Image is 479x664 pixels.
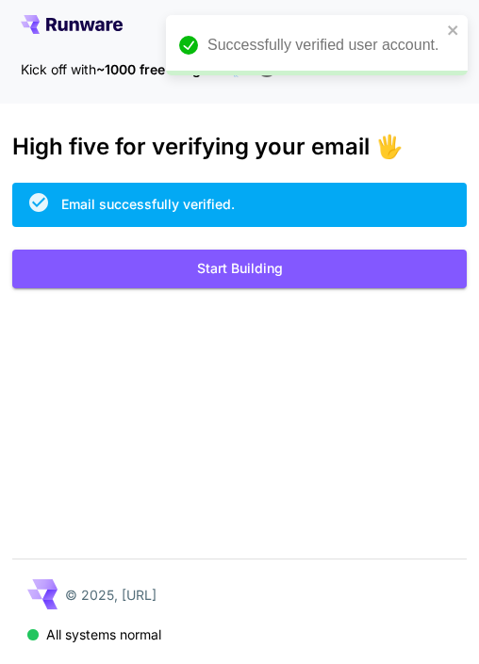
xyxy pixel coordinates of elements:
span: ~1000 free images! 🎈 [96,61,240,77]
button: Start Building [12,250,468,288]
button: close [447,23,460,38]
p: All systems normal [46,624,161,644]
span: Kick off with [21,61,96,77]
p: © 2025, [URL] [65,585,157,605]
div: Successfully verified user account. [207,34,441,57]
div: Email successfully verified. [61,194,235,214]
h3: High five for verifying your email 🖐️ [12,134,468,160]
